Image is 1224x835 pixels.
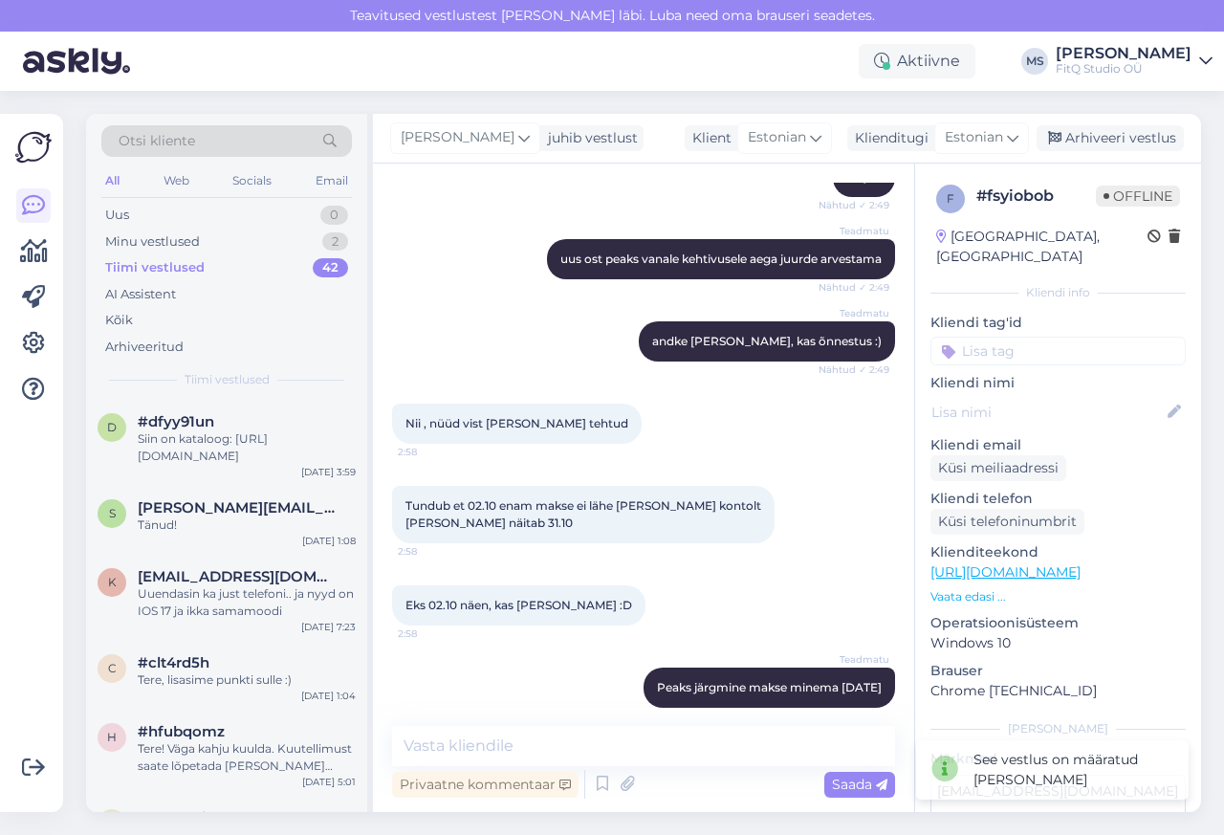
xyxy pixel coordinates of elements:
[652,334,882,348] span: andke [PERSON_NAME], kas õnnestus :)
[313,258,348,277] div: 42
[945,127,1003,148] span: Estonian
[229,168,275,193] div: Socials
[108,661,117,675] span: c
[138,740,356,775] div: Tere! Väga kahju kuulda. Kuutellimust saate lõpetada [PERSON_NAME] seadete alt - valige "maksmine...
[1021,48,1048,75] div: MS
[748,127,806,148] span: Estonian
[405,598,632,612] span: Eks 02.10 näen, kas [PERSON_NAME] :D
[105,338,184,357] div: Arhiveeritud
[818,198,889,212] span: Nähtud ✓ 2:49
[859,44,975,78] div: Aktiivne
[930,337,1186,365] input: Lisa tag
[109,506,116,520] span: s
[685,128,732,148] div: Klient
[138,585,356,620] div: Uuendasin ka just telefoni.. ja nyyd on IOS 17 ja ikka samamoodi
[107,730,117,744] span: h
[138,568,337,585] span: Kairit.raag@gmail.com
[947,191,954,206] span: f
[540,128,638,148] div: juhib vestlust
[302,534,356,548] div: [DATE] 1:08
[105,311,133,330] div: Kõik
[401,127,514,148] span: [PERSON_NAME]
[936,227,1147,267] div: [GEOGRAPHIC_DATA], [GEOGRAPHIC_DATA]
[138,723,225,740] span: #hfubqomz
[930,509,1084,535] div: Küsi telefoninumbrit
[930,435,1186,455] p: Kliendi email
[930,455,1066,481] div: Küsi meiliaadressi
[1056,46,1213,77] a: [PERSON_NAME]FitQ Studio OÜ
[119,131,195,151] span: Otsi kliente
[301,465,356,479] div: [DATE] 3:59
[405,416,628,430] span: Nii , nüüd vist [PERSON_NAME] tehtud
[818,280,889,295] span: Nähtud ✓ 2:49
[931,402,1164,423] input: Lisa nimi
[138,516,356,534] div: Tänud!
[930,661,1186,681] p: Brauser
[930,563,1081,581] a: [URL][DOMAIN_NAME]
[105,232,200,252] div: Minu vestlused
[930,373,1186,393] p: Kliendi nimi
[405,498,764,530] span: Tundub et 02.10 enam makse ei lähe [PERSON_NAME] kontolt [PERSON_NAME] näitab 31.10
[560,252,882,266] span: uus ost peaks vanale kehtivusele aega juurde arvestama
[398,445,470,459] span: 2:58
[657,680,882,694] span: Peaks järgmine makse minema [DATE]
[101,168,123,193] div: All
[392,772,579,798] div: Privaatne kommentaar
[107,420,117,434] span: d
[930,613,1186,633] p: Operatsioonisüsteem
[105,258,205,277] div: Tiimi vestlused
[312,168,352,193] div: Email
[138,499,337,516] span: sigrid.matas@gmail.com
[930,542,1186,562] p: Klienditeekond
[138,671,356,689] div: Tere, lisasime punkti sulle :)
[930,489,1186,509] p: Kliendi telefon
[930,588,1186,605] p: Vaata edasi ...
[847,128,929,148] div: Klienditugi
[973,750,1173,790] div: See vestlus on määratud [PERSON_NAME]
[302,775,356,789] div: [DATE] 5:01
[138,654,209,671] span: #clt4rd5h
[832,776,887,793] span: Saada
[930,284,1186,301] div: Kliendi info
[818,224,889,238] span: Teadmatu
[185,371,270,388] span: Tiimi vestlused
[320,206,348,225] div: 0
[160,168,193,193] div: Web
[1037,125,1184,151] div: Arhiveeri vestlus
[138,809,214,826] span: #czb8zvf3
[818,363,889,377] span: Nähtud ✓ 2:49
[108,575,117,589] span: K
[1096,186,1180,207] span: Offline
[976,185,1096,208] div: # fsyiobob
[138,413,214,430] span: #dfyy91un
[930,681,1186,701] p: Chrome [TECHNICAL_ID]
[398,626,470,641] span: 2:58
[15,129,52,165] img: Askly Logo
[818,306,889,320] span: Teadmatu
[138,430,356,465] div: Siin on kataloog: [URL][DOMAIN_NAME]
[1056,46,1191,61] div: [PERSON_NAME]
[1056,61,1191,77] div: FitQ Studio OÜ
[105,206,129,225] div: Uus
[818,652,889,667] span: Teadmatu
[301,689,356,703] div: [DATE] 1:04
[398,544,470,559] span: 2:58
[930,313,1186,333] p: Kliendi tag'id
[301,620,356,634] div: [DATE] 7:23
[930,633,1186,653] p: Windows 10
[105,285,176,304] div: AI Assistent
[322,232,348,252] div: 2
[930,720,1186,737] div: [PERSON_NAME]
